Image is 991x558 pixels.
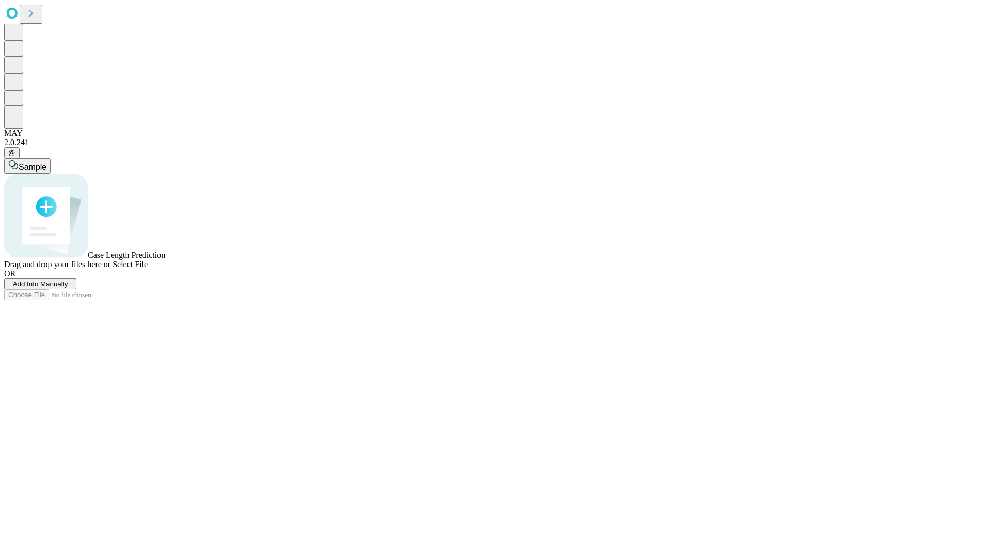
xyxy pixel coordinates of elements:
span: Select File [113,260,148,269]
span: Sample [19,163,46,172]
span: Drag and drop your files here or [4,260,110,269]
span: @ [8,149,15,157]
button: @ [4,147,20,158]
span: OR [4,269,15,278]
div: MAY [4,129,987,138]
button: Add Info Manually [4,278,76,289]
button: Sample [4,158,51,174]
span: Add Info Manually [13,280,68,288]
div: 2.0.241 [4,138,987,147]
span: Case Length Prediction [88,251,165,259]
